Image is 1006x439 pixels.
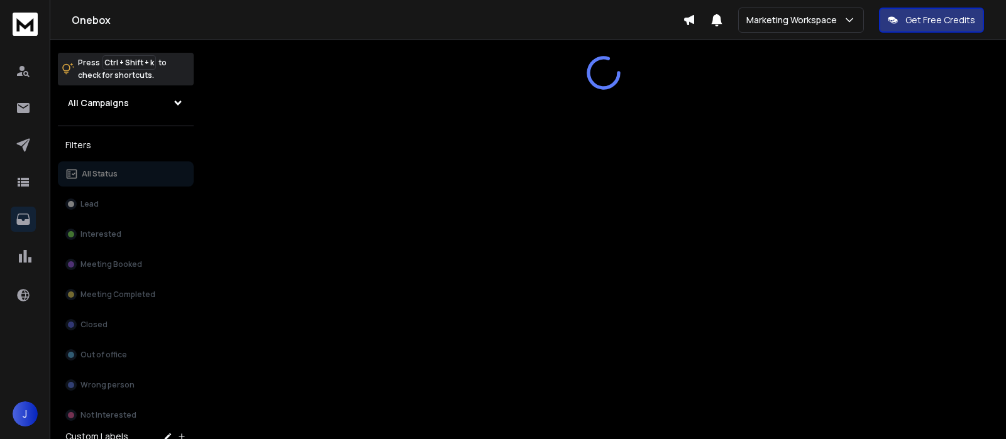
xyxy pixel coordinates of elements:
button: Get Free Credits [879,8,984,33]
h1: Onebox [72,13,683,28]
p: Press to check for shortcuts. [78,57,167,82]
button: J [13,401,38,426]
p: Get Free Credits [905,14,975,26]
img: logo [13,13,38,36]
button: All Campaigns [58,90,194,116]
span: Ctrl + Shift + k [102,55,156,70]
h3: Filters [58,136,194,154]
h1: All Campaigns [68,97,129,109]
p: Marketing Workspace [746,14,842,26]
